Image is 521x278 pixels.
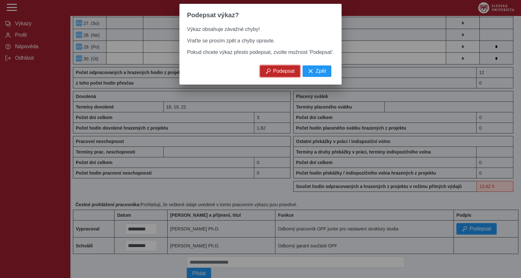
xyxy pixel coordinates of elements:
button: Zpět [303,65,331,77]
span: Výkaz obsahuje závažné chyby! Vraťte se prosím zpět a chyby opravte. Pokud chcete výkaz přesto po... [187,26,334,55]
span: Zpět [316,68,326,74]
button: Podepsat [260,65,300,77]
span: Podepsat [273,68,295,74]
span: Podepsat výkaz? [187,11,239,19]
